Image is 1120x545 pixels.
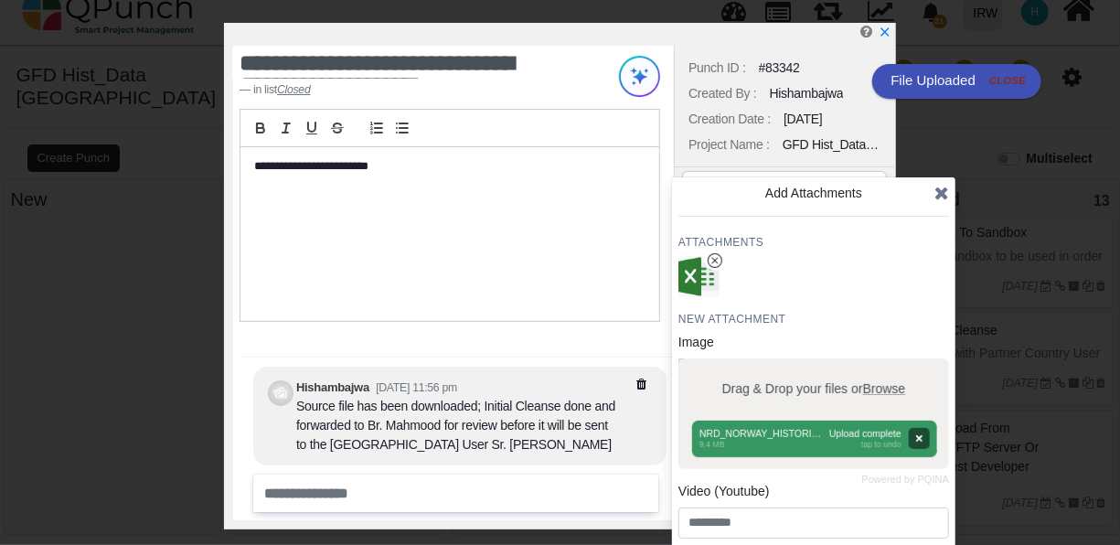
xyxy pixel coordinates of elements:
label: Drag & Drop your files or [716,373,912,405]
div: Project Name : [688,135,770,155]
img: Try writing with AI [619,56,660,97]
div: Source file has been downloaded; Initial Cleanse done and forwarded to Br. Mahmood for review bef... [296,397,616,454]
h4: Attachments [678,235,949,250]
div: [DATE] [784,110,822,129]
h4: New Attachment [678,312,949,326]
label: Image [678,333,714,352]
label: Video (Youtube) [678,482,770,501]
small: [DATE] 11:56 pm [376,381,457,394]
div: File Uploaded [872,64,1041,99]
i: Help [860,25,872,38]
span: Add Attachments [765,186,862,200]
i: close [989,73,1026,89]
a: x [879,25,891,39]
div: Punch ID : [688,59,746,78]
div: Creation Date : [688,110,771,129]
a: Powered by PQINA [862,476,949,484]
span: Browse [863,381,906,396]
svg: x circle [708,253,722,268]
div: NRD_NORWAY_HISTORIC_ALL.csv [678,256,720,297]
footer: in list [240,81,585,98]
cite: Source Title [277,83,310,96]
div: Hishambajwa [769,84,843,103]
div: Created By : [688,84,756,103]
img: avatar [678,256,720,297]
b: Hishambajwa [296,380,369,394]
div: #83342 [759,59,800,78]
svg: x [879,26,891,38]
div: GFD Hist_Data [GEOGRAPHIC_DATA] [783,135,880,155]
u: Closed [277,83,310,96]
